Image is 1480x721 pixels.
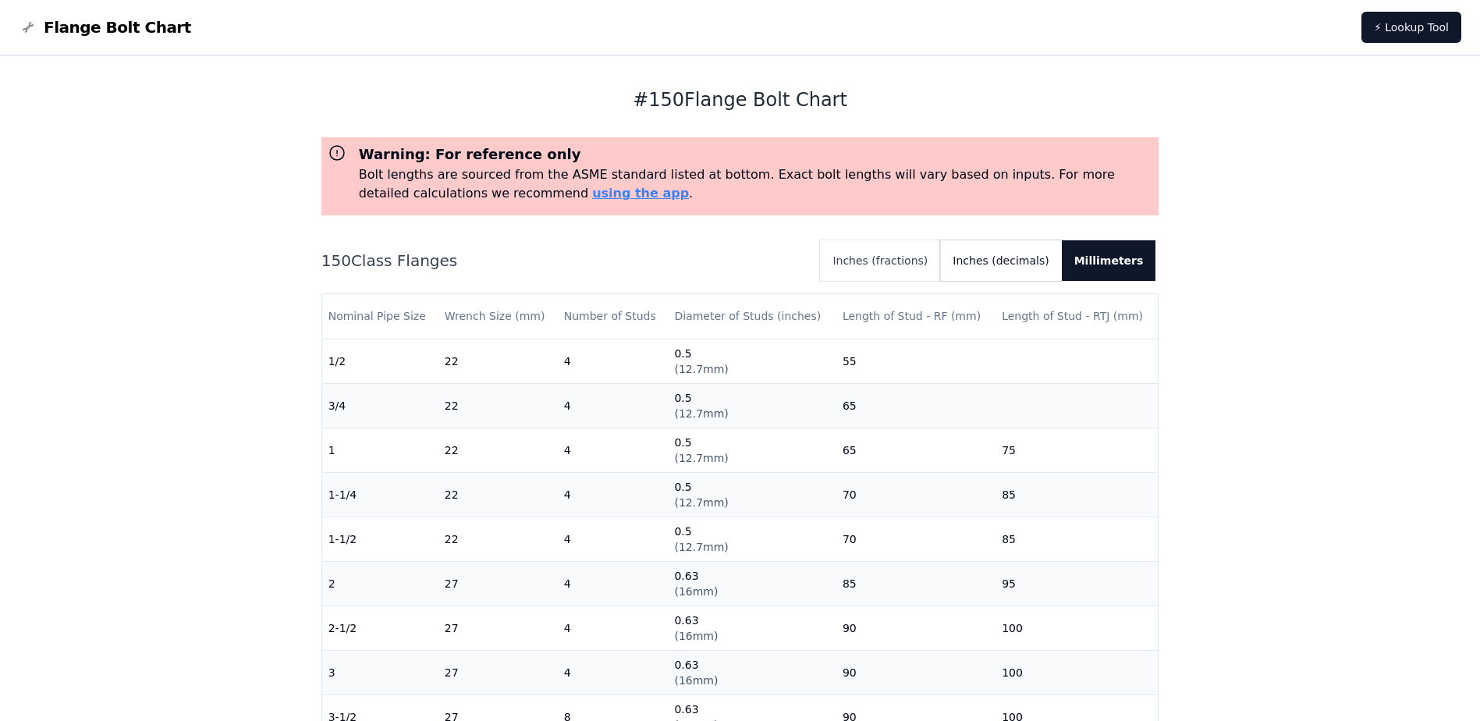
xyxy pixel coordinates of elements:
[19,16,191,38] a: Flange Bolt Chart LogoFlange Bolt Chart
[558,650,669,694] td: 4
[558,517,669,561] td: 4
[322,339,438,383] td: 1/2
[322,606,438,650] td: 2-1/2
[836,561,996,606] td: 85
[836,339,996,383] td: 55
[674,585,718,598] span: ( 16mm )
[558,561,669,606] td: 4
[674,407,728,420] span: ( 12.7mm )
[836,294,996,339] th: Length of Stud - RF (mm)
[322,517,438,561] td: 1-1/2
[674,541,728,553] span: ( 12.7mm )
[322,428,438,472] td: 1
[668,606,836,650] td: 0.63
[668,294,836,339] th: Diameter of Studs (inches)
[438,561,558,606] td: 27
[836,472,996,517] td: 70
[674,630,718,642] span: ( 16mm )
[19,18,37,37] img: Flange Bolt Chart Logo
[668,472,836,517] td: 0.5
[558,294,669,339] th: Number of Studs
[321,87,1159,112] h1: # 150 Flange Bolt Chart
[996,294,1158,339] th: Length of Stud - RTJ (mm)
[996,472,1158,517] td: 85
[438,517,558,561] td: 22
[592,186,689,201] a: using the app
[1361,12,1461,43] a: ⚡ Lookup Tool
[820,240,940,281] button: Inches (fractions)
[674,496,728,509] span: ( 12.7mm )
[836,606,996,650] td: 90
[558,428,669,472] td: 4
[438,383,558,428] td: 22
[674,363,728,375] span: ( 12.7mm )
[44,16,191,38] span: Flange Bolt Chart
[996,561,1158,606] td: 95
[322,294,438,339] th: Nominal Pipe Size
[558,383,669,428] td: 4
[836,383,996,428] td: 65
[996,606,1158,650] td: 100
[668,561,836,606] td: 0.63
[321,250,808,272] h2: 150 Class Flanges
[558,606,669,650] td: 4
[668,383,836,428] td: 0.5
[836,650,996,694] td: 90
[996,650,1158,694] td: 100
[438,650,558,694] td: 27
[674,674,718,687] span: ( 16mm )
[359,144,1153,165] h3: Warning: For reference only
[836,428,996,472] td: 65
[438,428,558,472] td: 22
[438,606,558,650] td: 27
[668,339,836,383] td: 0.5
[322,561,438,606] td: 2
[322,650,438,694] td: 3
[438,472,558,517] td: 22
[558,339,669,383] td: 4
[668,428,836,472] td: 0.5
[558,472,669,517] td: 4
[359,165,1153,203] p: Bolt lengths are sourced from the ASME standard listed at bottom. Exact bolt lengths will vary ba...
[438,294,558,339] th: Wrench Size (mm)
[836,517,996,561] td: 70
[1062,240,1156,281] button: Millimeters
[996,428,1158,472] td: 75
[322,472,438,517] td: 1-1/4
[438,339,558,383] td: 22
[322,383,438,428] td: 3/4
[668,650,836,694] td: 0.63
[674,452,728,464] span: ( 12.7mm )
[668,517,836,561] td: 0.5
[940,240,1061,281] button: Inches (decimals)
[996,517,1158,561] td: 85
